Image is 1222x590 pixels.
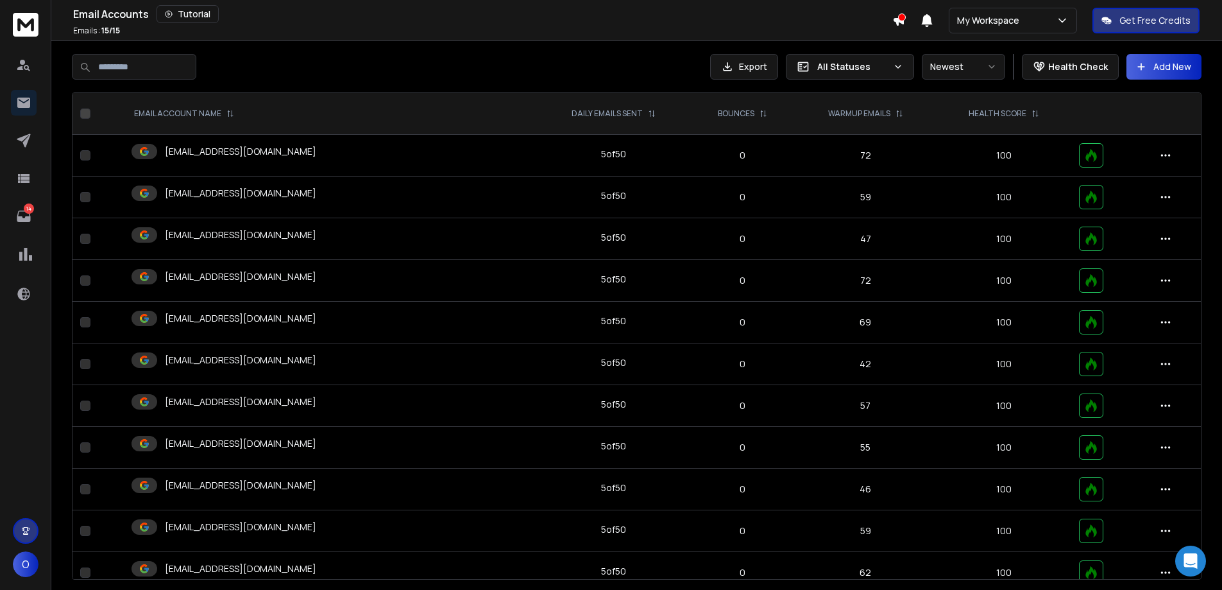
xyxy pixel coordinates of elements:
[937,135,1072,177] td: 100
[817,60,888,73] p: All Statuses
[795,385,937,427] td: 57
[73,26,120,36] p: Emails :
[601,482,626,494] div: 5 of 50
[165,187,316,200] p: [EMAIL_ADDRESS][DOMAIN_NAME]
[710,54,778,80] button: Export
[134,108,234,119] div: EMAIL ACCOUNT NAME
[969,108,1026,119] p: HEALTH SCORE
[699,149,787,162] p: 0
[601,398,626,411] div: 5 of 50
[1126,54,1201,80] button: Add New
[699,399,787,412] p: 0
[1048,60,1108,73] p: Health Check
[795,135,937,177] td: 72
[165,145,316,158] p: [EMAIL_ADDRESS][DOMAIN_NAME]
[699,566,787,579] p: 0
[922,54,1005,80] button: Newest
[1092,8,1200,33] button: Get Free Credits
[795,218,937,260] td: 47
[601,565,626,578] div: 5 of 50
[13,551,38,577] button: O
[165,312,316,325] p: [EMAIL_ADDRESS][DOMAIN_NAME]
[957,14,1024,27] p: My Workspace
[11,204,37,229] a: 14
[73,5,892,23] div: Email Accounts
[24,204,34,214] p: 14
[601,440,626,453] div: 5 of 50
[165,521,316,534] p: [EMAIL_ADDRESS][DOMAIN_NAME]
[601,231,626,244] div: 5 of 50
[795,427,937,469] td: 55
[937,177,1072,218] td: 100
[101,25,120,36] span: 15 / 15
[795,177,937,218] td: 59
[165,562,316,575] p: [EMAIL_ADDRESS][DOMAIN_NAME]
[601,523,626,536] div: 5 of 50
[718,108,754,119] p: BOUNCES
[937,385,1072,427] td: 100
[165,229,316,241] p: [EMAIL_ADDRESS][DOMAIN_NAME]
[795,302,937,343] td: 69
[795,343,937,385] td: 42
[699,191,787,204] p: 0
[699,316,787,329] p: 0
[937,469,1072,510] td: 100
[601,315,626,327] div: 5 of 50
[1022,54,1119,80] button: Health Check
[1175,546,1206,577] div: Open Intercom Messenger
[165,270,316,283] p: [EMAIL_ADDRESS][DOMAIN_NAME]
[601,189,626,202] div: 5 of 50
[157,5,219,23] button: Tutorial
[601,356,626,369] div: 5 of 50
[699,525,787,537] p: 0
[699,441,787,454] p: 0
[699,483,787,496] p: 0
[937,510,1072,552] td: 100
[828,108,890,119] p: WARMUP EMAILS
[795,510,937,552] td: 59
[937,302,1072,343] td: 100
[937,427,1072,469] td: 100
[572,108,643,119] p: DAILY EMAILS SENT
[165,437,316,450] p: [EMAIL_ADDRESS][DOMAIN_NAME]
[937,218,1072,260] td: 100
[1119,14,1191,27] p: Get Free Credits
[699,274,787,287] p: 0
[937,260,1072,302] td: 100
[937,343,1072,385] td: 100
[795,260,937,302] td: 72
[601,148,626,161] div: 5 of 50
[795,469,937,510] td: 46
[165,479,316,492] p: [EMAIL_ADDRESS][DOMAIN_NAME]
[699,232,787,245] p: 0
[165,354,316,367] p: [EMAIL_ADDRESS][DOMAIN_NAME]
[601,273,626,286] div: 5 of 50
[165,395,316,408] p: [EMAIL_ADDRESS][DOMAIN_NAME]
[699,358,787,370] p: 0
